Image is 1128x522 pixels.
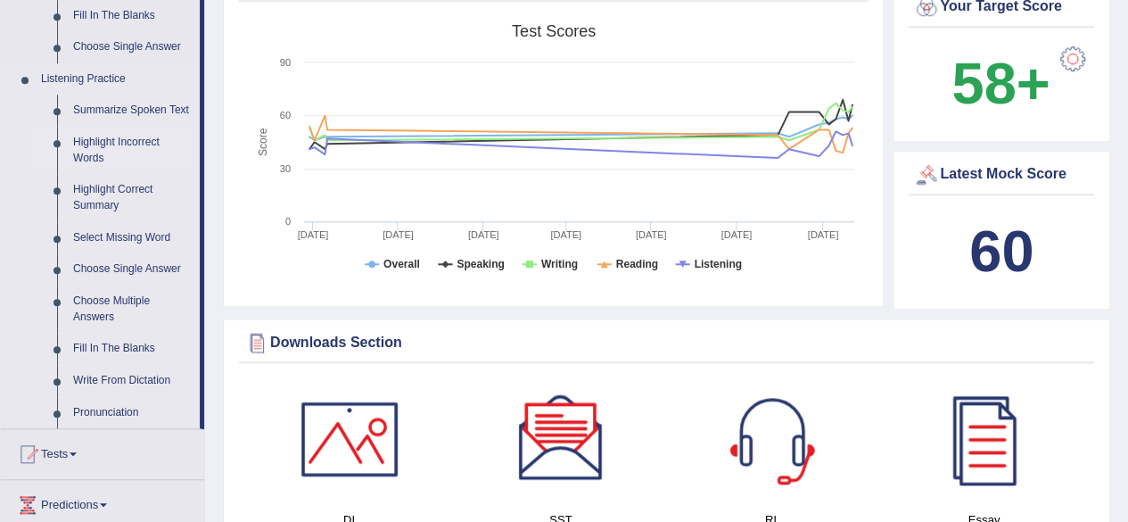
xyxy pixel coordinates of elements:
tspan: [DATE] [808,229,839,240]
b: 60 [969,219,1033,284]
tspan: Score [257,128,269,156]
a: Highlight Correct Summary [65,174,200,221]
b: 58+ [951,51,1050,116]
a: Tests [1,429,204,474]
tspan: Listening [695,258,742,270]
tspan: Reading [616,258,658,270]
tspan: [DATE] [468,229,499,240]
tspan: [DATE] [298,229,329,240]
a: Select Missing Word [65,222,200,254]
a: Highlight Incorrect Words [65,127,200,174]
div: Latest Mock Score [913,162,1090,188]
a: Choose Single Answer [65,31,200,63]
tspan: [DATE] [636,229,667,240]
a: Choose Single Answer [65,253,200,286]
tspan: [DATE] [383,229,414,240]
tspan: [DATE] [720,229,752,240]
a: Listening Practice [33,63,200,95]
tspan: Overall [383,258,420,270]
a: Fill In The Blanks [65,333,200,365]
text: 30 [280,163,291,174]
text: 90 [280,57,291,68]
tspan: [DATE] [550,229,581,240]
tspan: Writing [541,258,578,270]
div: Downloads Section [243,329,1090,356]
text: 60 [280,110,291,120]
a: Write From Dictation [65,365,200,397]
a: Choose Multiple Answers [65,286,200,333]
tspan: Speaking [457,258,504,270]
tspan: Test scores [512,22,596,40]
a: Pronunciation [65,397,200,429]
text: 0 [285,216,291,227]
a: Summarize Spoken Text [65,95,200,127]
